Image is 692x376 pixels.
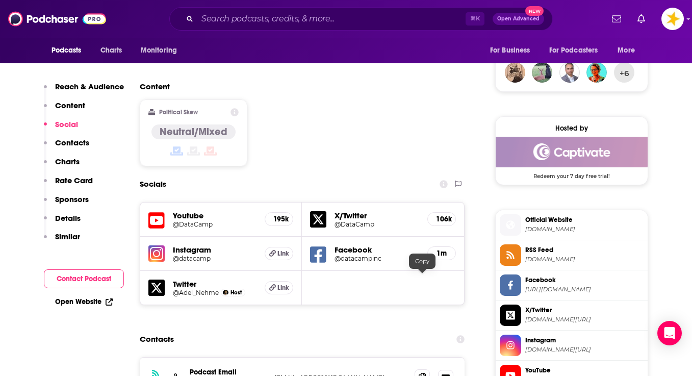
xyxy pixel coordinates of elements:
h2: Content [140,82,457,91]
p: Reach & Audience [55,82,124,91]
p: Social [55,119,78,129]
img: Podchaser - Follow, Share and Rate Podcasts [8,9,106,29]
span: Redeem your 7 day free trial! [496,167,648,180]
h5: Facebook [335,245,419,255]
button: Content [44,101,85,119]
span: Host [230,289,242,296]
a: Show notifications dropdown [608,10,625,28]
button: Similar [44,232,80,250]
h2: Political Skew [159,109,198,116]
a: Link [265,247,293,260]
span: Open Advanced [497,16,540,21]
h5: 106k [436,215,447,223]
a: Captivate Deal: Redeem your 7 day free trial! [496,137,648,179]
span: feeds.buzzsprout.com [525,256,644,263]
span: Charts [100,43,122,58]
button: Open AdvancedNew [493,13,544,25]
a: Official Website[DOMAIN_NAME] [500,214,644,236]
button: Reach & Audience [44,82,124,101]
span: Facebook [525,275,644,285]
span: X/Twitter [525,306,644,315]
h5: Youtube [173,211,257,220]
a: Instagram[DOMAIN_NAME][URL] [500,335,644,356]
a: @datacampinc [335,255,419,262]
span: Logged in as Spreaker_Prime [661,8,684,30]
a: @DataCamp [335,220,419,228]
p: Similar [55,232,80,241]
button: open menu [44,41,95,60]
button: Charts [44,157,80,176]
a: RSS Feed[DOMAIN_NAME] [500,244,644,266]
h2: Socials [140,174,166,194]
h2: Contacts [140,330,174,349]
img: hootskerdu [505,62,525,83]
a: Show notifications dropdown [633,10,649,28]
input: Search podcasts, credits, & more... [197,11,466,27]
img: Captivate Deal: Redeem your 7 day free trial! [496,137,648,167]
img: EKAdvisory [559,62,580,83]
h5: X/Twitter [335,211,419,220]
button: Social [44,119,78,138]
button: +6 [614,62,634,83]
div: Copy [409,254,435,269]
button: Rate Card [44,176,93,194]
a: @datacamp [173,255,257,262]
button: open menu [483,41,543,60]
button: open menu [543,41,613,60]
h5: Instagram [173,245,257,255]
div: Search podcasts, credits, & more... [169,7,553,31]
button: Contact Podcast [44,269,124,288]
h5: 1m [436,249,447,258]
a: Open Website [55,297,113,306]
a: Charts [94,41,129,60]
img: Adel Nehme [223,290,228,295]
p: Charts [55,157,80,166]
button: Show profile menu [661,8,684,30]
span: Official Website [525,215,644,224]
button: open menu [134,41,190,60]
img: User Profile [661,8,684,30]
button: Details [44,213,81,232]
span: https://www.facebook.com/datacampinc [525,286,644,293]
button: open menu [610,41,648,60]
h4: Neutral/Mixed [160,126,227,138]
p: Rate Card [55,176,93,185]
span: twitter.com/DataCamp [525,316,644,323]
span: Instagram [525,336,644,345]
span: RSS Feed [525,245,644,255]
span: New [525,6,544,16]
a: @DataCamp [173,220,257,228]
button: Sponsors [44,194,89,213]
span: Link [277,249,289,258]
span: datacamp.com [525,225,644,233]
p: Contacts [55,138,89,147]
a: @Adel_Nehme [173,289,219,296]
span: Link [277,284,289,292]
span: For Business [490,43,530,58]
span: More [618,43,635,58]
p: Content [55,101,85,110]
h5: Twitter [173,279,257,289]
span: For Podcasters [549,43,598,58]
img: SairMcKee [586,62,607,83]
a: Facebook[URL][DOMAIN_NAME] [500,274,644,296]
span: Monitoring [141,43,177,58]
button: Contacts [44,138,89,157]
img: PhiloCritter [532,62,552,83]
a: X/Twitter[DOMAIN_NAME][URL] [500,305,644,326]
div: Hosted by [496,124,648,133]
span: ⌘ K [466,12,484,26]
img: iconImage [148,245,165,262]
a: Link [265,281,293,294]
